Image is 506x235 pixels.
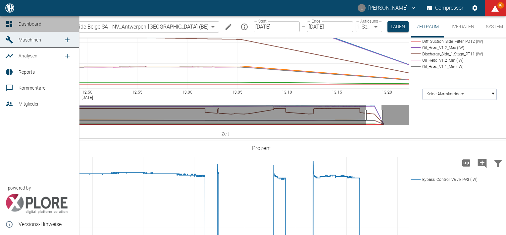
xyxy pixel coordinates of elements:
[426,2,465,14] button: Compressor
[358,4,366,12] div: L
[19,53,37,58] span: Analysen
[19,69,35,75] span: Reports
[458,159,474,166] span: Hohe Auflösung
[387,21,409,32] button: Laden
[8,185,31,191] span: powered by
[357,2,417,14] button: luca.corigliano@neuman-esser.com
[427,92,464,97] text: Keine Alarmkorridore
[61,49,74,63] a: new /analyses/list/0
[312,18,320,24] label: Ende
[19,220,74,228] span: Versions-Hinweise
[469,2,481,14] button: Einstellungen
[222,20,235,34] button: Machine bearbeiten
[360,18,378,24] label: Auflösung
[5,194,68,214] img: Xplore Logo
[5,3,15,12] img: logo
[254,21,300,32] input: DD.MM.YYYY
[19,37,41,42] span: Maschinen
[258,18,267,24] label: Start
[302,23,305,31] p: –
[19,21,41,27] span: Dashboard
[474,154,490,172] button: Kommentar hinzufügen
[61,33,74,46] a: new /machines
[356,21,382,32] div: 1 Sekunde
[490,154,506,172] button: Daten filtern
[444,16,480,38] button: Live-Daten
[238,20,251,34] button: mission info
[307,21,353,32] input: DD.MM.YYYY
[19,85,45,91] span: Kommentare
[411,16,444,38] button: Zeitraum
[497,2,504,9] span: 83
[35,23,209,31] span: 13.0007/1_Air Liquide Belge SA - NV_Antwerpen-[GEOGRAPHIC_DATA] (BE)
[19,101,39,107] span: Mitglieder
[25,23,209,31] a: 13.0007/1_Air Liquide Belge SA - NV_Antwerpen-[GEOGRAPHIC_DATA] (BE)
